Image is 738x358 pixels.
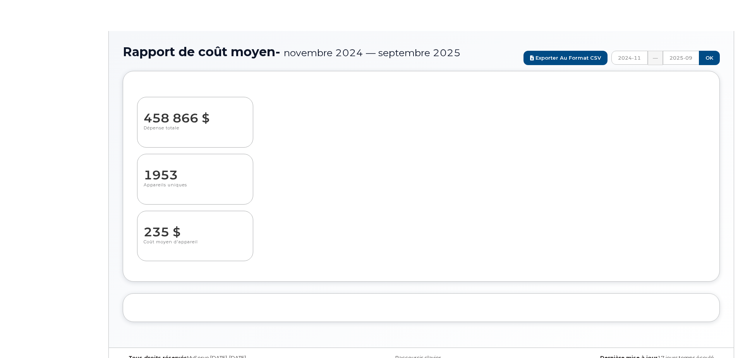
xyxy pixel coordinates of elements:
[144,239,247,253] p: Coût moyen d'appareil
[144,103,246,125] dd: 458 866 $
[144,217,247,239] dd: 235 $
[523,51,608,65] a: Exporter au format CSV
[699,51,720,65] input: OK
[144,160,246,182] dd: 1953
[275,44,280,59] span: -
[611,51,648,65] input: FROM
[144,125,246,139] p: Dépense totale
[663,51,699,65] input: TO
[123,45,461,59] span: Rapport de coût moyen
[648,51,663,65] div: —
[284,47,461,59] span: novembre 2024 — septembre 2025
[144,182,246,196] p: Appareils uniques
